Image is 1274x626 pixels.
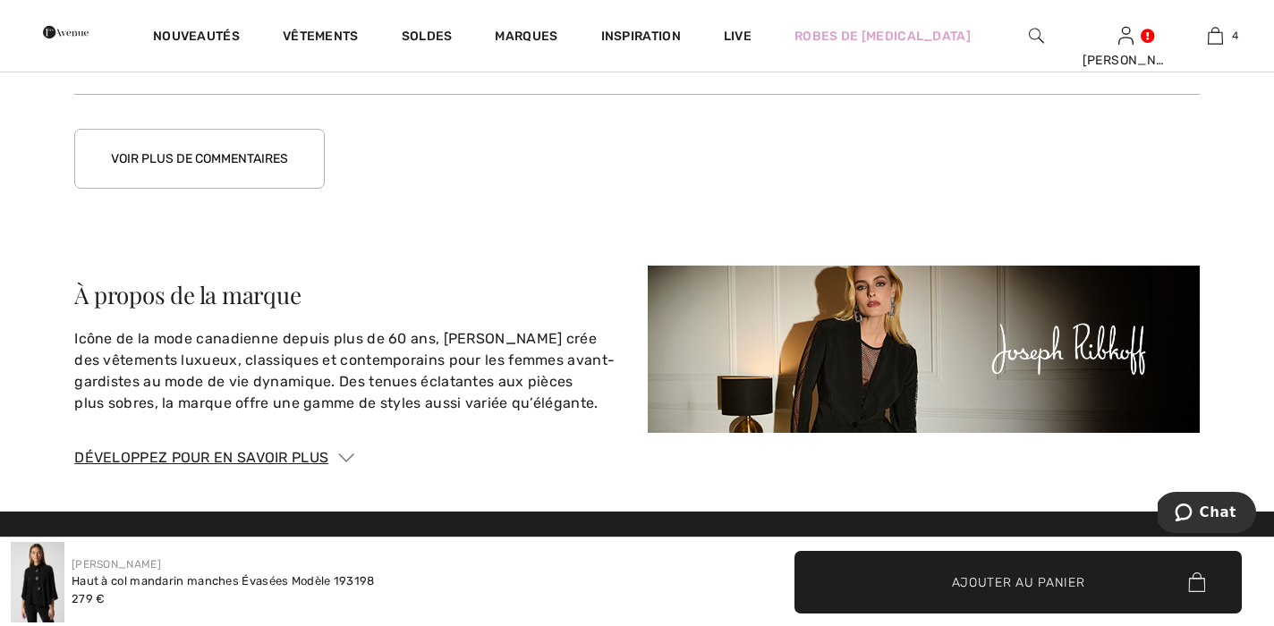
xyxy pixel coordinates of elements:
[402,29,453,47] a: Soldes
[43,14,89,50] img: 1ère Avenue
[648,266,1200,433] img: À propos de la marque
[1118,27,1134,44] a: Se connecter
[724,27,752,46] a: Live
[72,572,375,590] div: Haut à col mandarin manches Évasées Modèle 193198
[72,592,106,605] span: 279 €
[1083,51,1170,70] div: [PERSON_NAME]
[1158,492,1256,537] iframe: Ouvre un widget dans lequel vous pouvez chatter avec l’un de nos agents
[74,129,325,189] button: Voir plus de commentaires
[794,551,1242,613] button: Ajouter au panier
[794,27,971,46] a: Robes de [MEDICAL_DATA]
[1171,25,1259,47] a: 4
[283,29,359,47] a: Vêtements
[1118,25,1134,47] img: Mes infos
[338,453,354,462] img: Arrow1.svg
[1188,572,1205,592] img: Bag.svg
[74,328,626,414] p: Icône de la mode canadienne depuis plus de 60 ans, [PERSON_NAME] crée des vêtements luxueux, clas...
[952,572,1085,591] span: Ajouter au panier
[74,283,626,307] div: À propos de la marque
[74,447,1200,469] div: Développez pour en savoir plus
[72,558,161,571] a: [PERSON_NAME]
[1232,28,1238,44] span: 4
[153,29,240,47] a: Nouveautés
[495,29,557,47] a: Marques
[1029,25,1044,47] img: recherche
[601,29,681,47] span: Inspiration
[1208,25,1223,47] img: Mon panier
[11,542,64,622] img: Haut &agrave; Col Mandarin Manches &Eacute;vas&eacute;es mod&egrave;le 193198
